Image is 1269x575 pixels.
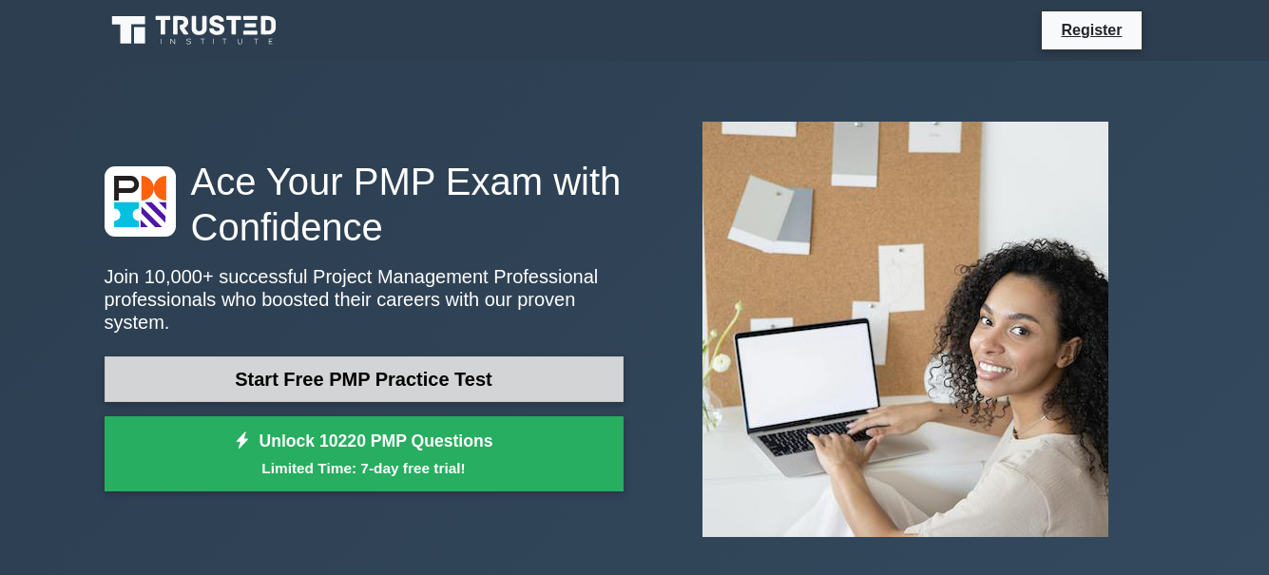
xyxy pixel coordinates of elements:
[105,416,624,492] a: Unlock 10220 PMP QuestionsLimited Time: 7-day free trial!
[105,356,624,402] a: Start Free PMP Practice Test
[105,265,624,334] p: Join 10,000+ successful Project Management Professional professionals who boosted their careers w...
[128,457,600,479] small: Limited Time: 7-day free trial!
[105,159,624,250] h1: Ace Your PMP Exam with Confidence
[1049,18,1133,42] a: Register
